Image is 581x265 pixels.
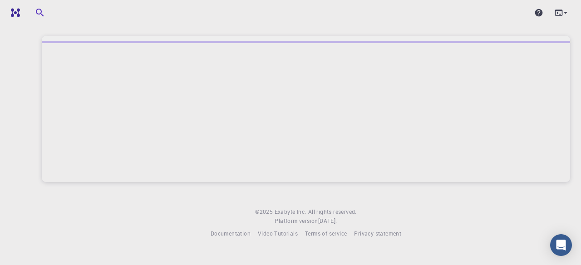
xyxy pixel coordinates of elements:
a: Privacy statement [354,229,401,238]
a: Documentation [211,229,251,238]
span: All rights reserved. [308,207,357,217]
span: Exabyte Inc. [275,208,306,215]
img: logo [7,8,20,17]
span: Platform version [275,217,318,226]
a: [DATE]. [318,217,337,226]
span: Terms of service [305,230,347,237]
span: Video Tutorials [258,230,298,237]
a: Terms of service [305,229,347,238]
a: Exabyte Inc. [275,207,306,217]
span: [DATE] . [318,217,337,224]
span: Documentation [211,230,251,237]
div: Open Intercom Messenger [550,234,572,256]
span: © 2025 [255,207,274,217]
a: Video Tutorials [258,229,298,238]
span: Privacy statement [354,230,401,237]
